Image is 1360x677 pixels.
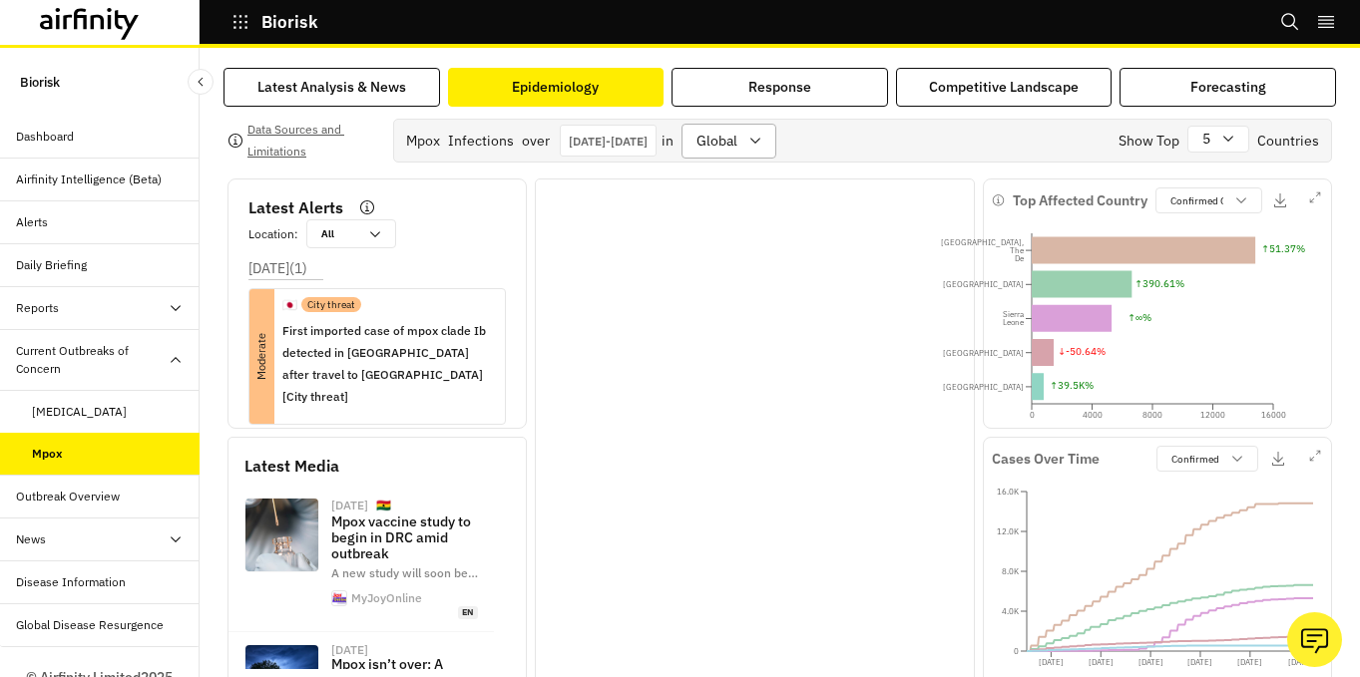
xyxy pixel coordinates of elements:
tspan: 12000 [1200,410,1225,420]
p: Biorisk [261,13,318,31]
tspan: [DATE] [1138,657,1163,667]
p: Cases Over Time [992,449,1100,470]
button: Biorisk [231,5,318,39]
tspan: 8.0K [1002,566,1019,576]
div: Reports [16,299,59,317]
img: MPox-vaccine.jpg [245,499,318,571]
img: cropped-cropped-myjoyonline-logo-2-1-270x270.png [332,591,346,605]
tspan: [DATE] [1039,657,1064,667]
p: in [662,131,674,152]
tspan: [DATE] [1288,657,1313,667]
p: Moderate [195,344,329,369]
tspan: [GEOGRAPHIC_DATA] [943,382,1024,392]
tspan: [GEOGRAPHIC_DATA], [941,237,1024,247]
tspan: The [1010,245,1025,255]
p: Data Sources and Limitations [247,119,377,163]
div: Epidemiology [512,77,599,98]
text: ↓ -50.64 % [1058,345,1106,358]
div: Daily Briefing [16,256,87,274]
div: Mpox [406,131,440,152]
div: Airfinity Intelligence (Beta) [16,170,162,188]
div: Mpox [32,445,63,463]
span: en [458,606,478,619]
tspan: [DATE] [1089,657,1114,667]
p: over [522,131,550,152]
tspan: Sierra [1003,309,1025,319]
tspan: 16000 [1261,410,1286,420]
span: A new study will soon be … [331,565,478,580]
div: [MEDICAL_DATA] [32,403,127,421]
p: Confirmed Cases [1170,193,1246,208]
tspan: 0 [1014,646,1019,656]
tspan: 4000 [1083,410,1103,420]
p: 🇬🇭 [376,498,391,514]
text: ↑ 39.5K % [1050,379,1094,392]
div: Dashboard [16,128,74,146]
tspan: 12.0K [997,526,1019,536]
div: Alerts [16,213,48,231]
div: News [16,530,46,548]
div: Competitive Landscape [929,77,1079,98]
p: Location : [248,225,298,243]
div: Disease Information [16,573,126,591]
p: Biorisk [20,64,60,100]
div: [DATE] [331,500,368,511]
div: Forecasting [1190,77,1266,98]
tspan: [DATE] [1237,657,1262,667]
p: [DATE] ( 1 ) [248,258,307,279]
p: 5 [1202,129,1210,150]
p: Mpox vaccine study to begin in DRC amid outbreak [331,513,478,561]
div: Outbreak Overview [16,488,120,506]
p: City threat [307,297,355,312]
tspan: 0 [1030,410,1035,420]
tspan: De [1015,253,1025,263]
tspan: 4.0K [1002,606,1019,616]
p: Top Affected Country [1013,190,1147,211]
div: Global Disease Resurgence [16,616,164,634]
p: Latest Alerts [248,195,343,219]
button: Interact with the calendar and add the check-in date for your trip. [560,125,657,157]
p: [DATE] - [DATE] [569,134,648,149]
div: Response [748,77,811,98]
p: Latest Media [244,454,510,478]
tspan: 16.0K [997,487,1019,497]
tspan: Leone [1003,317,1025,327]
tspan: 8000 [1142,410,1162,420]
tspan: [GEOGRAPHIC_DATA] [943,279,1024,289]
a: [DATE]🇬🇭Mpox vaccine study to begin in DRC amid outbreakA new study will soon be…MyJoyOnlineen [228,486,494,632]
p: First imported case of mpox clade Ib detected in [GEOGRAPHIC_DATA] after travel to [GEOGRAPHIC_DA... [282,320,489,408]
button: Search [1280,5,1300,39]
p: Infections [448,131,514,152]
text: ↑ 390.61 % [1134,277,1184,290]
p: Countries [1257,131,1319,152]
text: ↑ ∞ % [1128,311,1151,324]
tspan: [DATE] [1187,657,1212,667]
div: Current Outbreaks of Concern [16,342,168,378]
button: Data Sources and Limitations [227,125,377,157]
div: Latest Analysis & News [257,77,406,98]
p: 🇯🇵 [282,296,297,314]
tspan: [GEOGRAPHIC_DATA] [943,348,1024,358]
div: [DATE] [331,644,368,656]
button: Ask our analysts [1287,612,1342,667]
text: ↑ 51.37 % [1261,242,1305,255]
div: MyJoyOnline [351,592,422,604]
button: Close Sidebar [188,69,214,95]
p: Confirmed [1171,452,1219,467]
p: Show Top [1119,131,1179,152]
